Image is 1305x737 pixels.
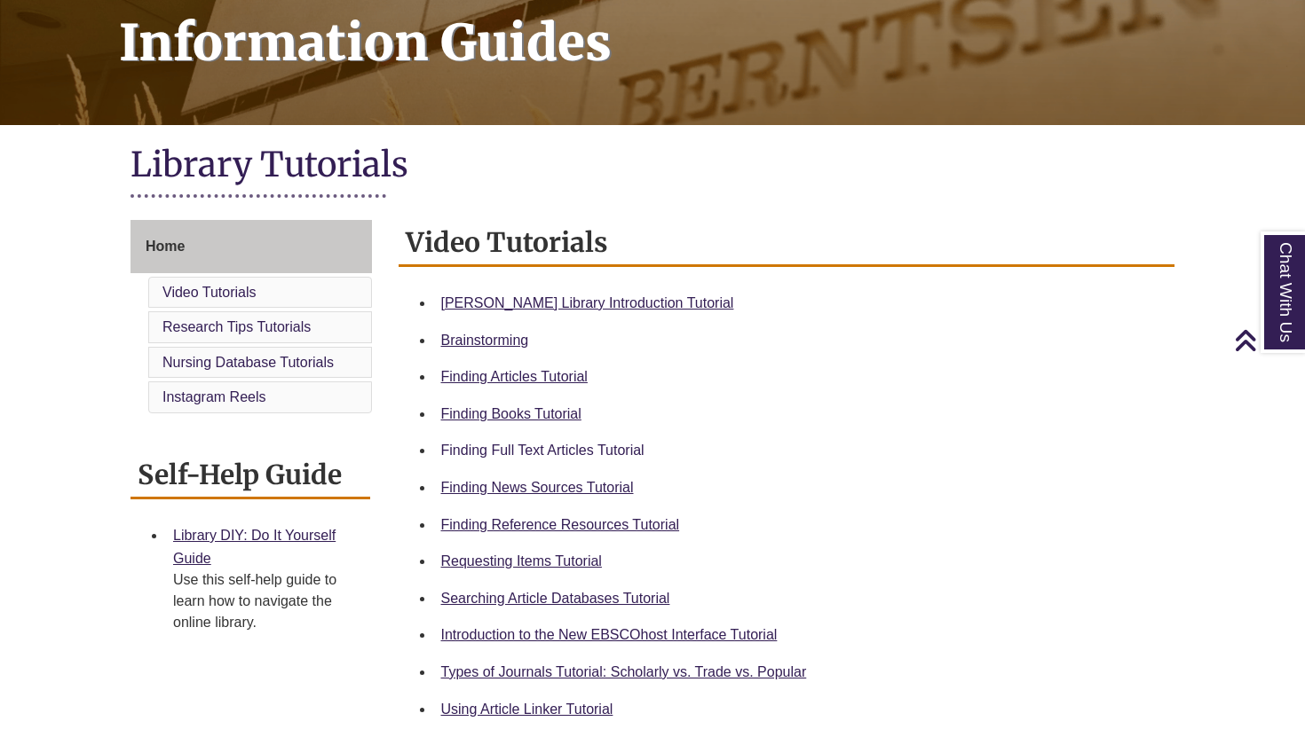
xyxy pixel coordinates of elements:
h2: Video Tutorials [399,220,1175,267]
a: Research Tips Tutorials [162,319,311,334]
a: Video Tutorials [162,285,257,300]
a: Home [130,220,372,273]
a: Using Article Linker Tutorial [441,702,613,717]
a: Introduction to the New EBSCOhost Interface Tutorial [441,627,778,642]
span: Home [146,239,185,254]
a: Nursing Database Tutorials [162,355,334,370]
a: Requesting Items Tutorial [441,553,602,568]
a: [PERSON_NAME] Library Introduction Tutorial [441,295,734,310]
h1: Library Tutorials [130,143,1174,190]
a: Finding News Sources Tutorial [441,480,634,495]
a: Instagram Reels [162,389,266,404]
a: Back to Top [1234,328,1301,352]
div: Use this self-help guide to learn how to navigate the online library. [173,569,356,633]
a: Types of Journals Tutorial: Scholarly vs. Trade vs. Popular [441,664,807,679]
a: Finding Full Text Articles Tutorial [441,443,645,458]
a: Library DIY: Do It Yourself Guide [173,528,336,566]
a: Finding Reference Resources Tutorial [441,517,680,532]
h2: Self-Help Guide [130,452,370,499]
a: Finding Articles Tutorial [441,369,588,384]
a: Searching Article Databases Tutorial [441,591,670,606]
div: Guide Page Menu [130,220,372,417]
a: Brainstorming [441,333,529,348]
a: Finding Books Tutorial [441,406,581,421]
